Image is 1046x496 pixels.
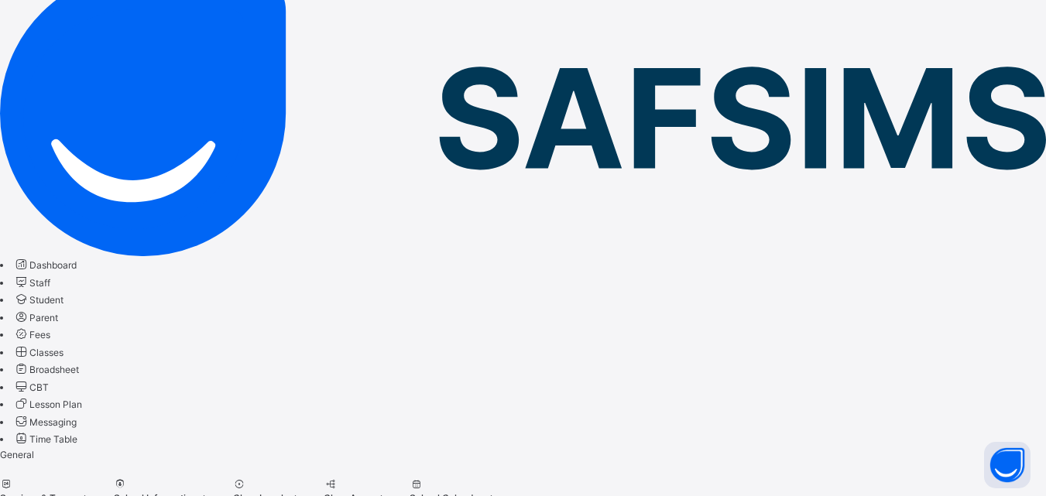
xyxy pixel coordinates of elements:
[29,329,50,340] span: Fees
[13,259,77,271] a: Dashboard
[29,433,77,445] span: Time Table
[13,433,77,445] a: Time Table
[29,416,77,428] span: Messaging
[29,294,63,306] span: Student
[29,347,63,358] span: Classes
[13,381,49,393] a: CBT
[13,329,50,340] a: Fees
[13,416,77,428] a: Messaging
[13,364,79,375] a: Broadsheet
[29,381,49,393] span: CBT
[13,294,63,306] a: Student
[29,364,79,375] span: Broadsheet
[29,399,82,410] span: Lesson Plan
[29,277,50,289] span: Staff
[984,442,1031,488] button: Open asap
[13,399,82,410] a: Lesson Plan
[13,347,63,358] a: Classes
[29,312,58,323] span: Parent
[13,277,50,289] a: Staff
[29,259,77,271] span: Dashboard
[13,312,58,323] a: Parent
